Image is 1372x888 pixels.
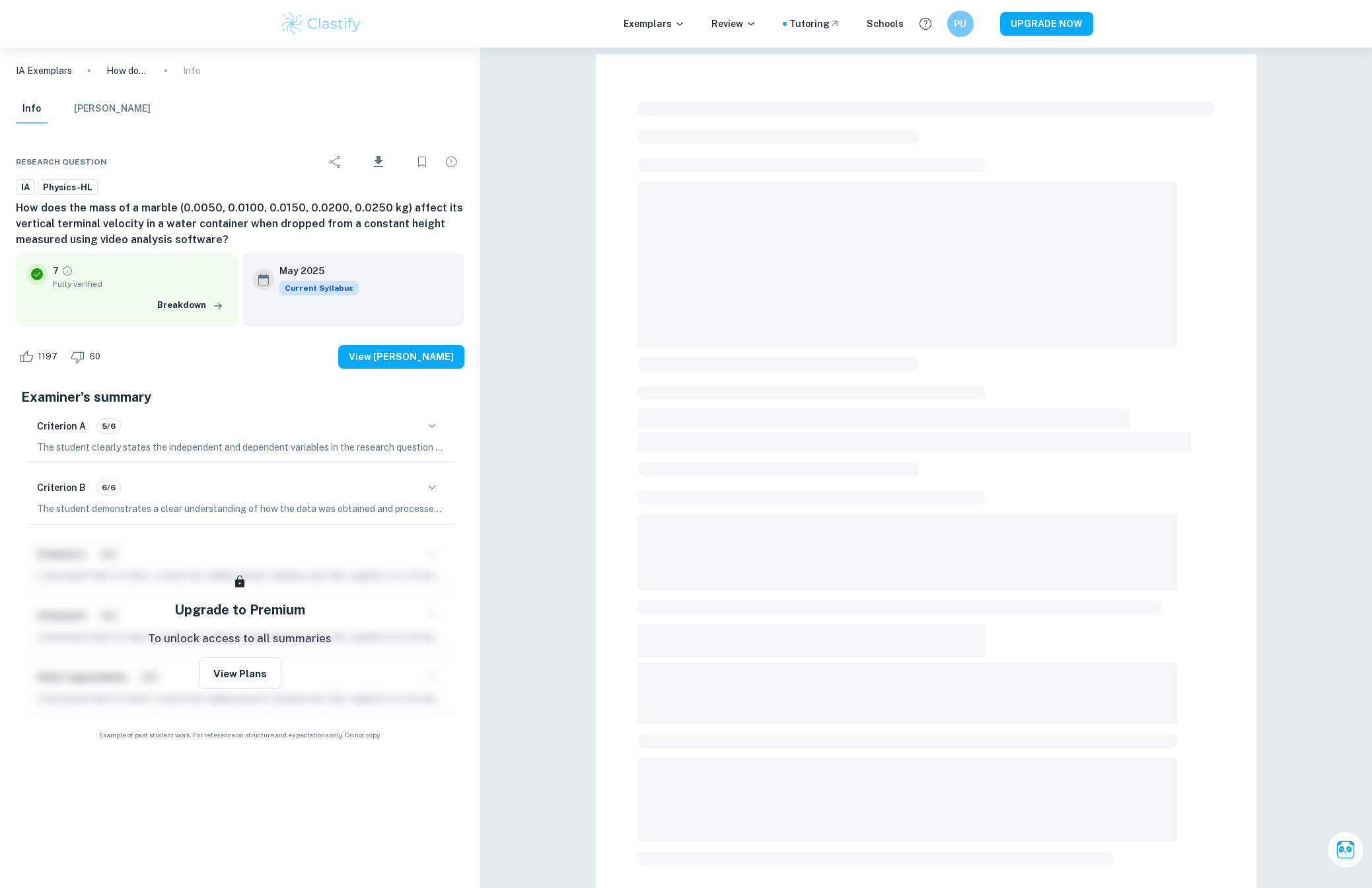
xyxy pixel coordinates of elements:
h6: How does the mass of a marble (0.0050, 0.0100, 0.0150, 0.0200, 0.0250 kg) affect its vertical ter... [16,200,464,248]
a: IA [16,179,35,196]
span: Example of past student work. For reference on structure and expectations only. Do not copy. [16,730,464,740]
span: Research question [16,156,107,168]
p: How does the mass of a marble (0.0050, 0.0100, 0.0150, 0.0200, 0.0250 kg) affect its vertical ter... [106,63,149,78]
button: PU [947,11,974,37]
span: Current Syllabus [279,281,359,295]
a: Grade fully verified [61,265,73,277]
span: 6/6 [97,482,120,494]
div: Bookmark [409,149,435,175]
button: [PERSON_NAME] [74,94,151,124]
div: Report issue [438,149,464,175]
p: To unlock access to all summaries [148,630,332,647]
h6: Criterion B [37,480,86,495]
button: Breakdown [154,295,227,315]
p: Info [183,63,201,78]
button: View [PERSON_NAME] [338,345,464,369]
span: IA [17,181,34,194]
p: The student clearly states the independent and dependent variables in the research question but t... [37,440,443,455]
p: Review [711,17,756,31]
a: Tutoring [789,17,840,31]
a: Physics-HL [38,179,98,196]
p: Exemplars [624,17,685,31]
h6: PU [953,17,968,31]
p: The student demonstrates a clear understanding of how the data was obtained and processed, as eac... [37,501,443,516]
h6: May 2025 [279,264,348,278]
a: Schools [867,17,904,31]
span: Fully verified [53,278,227,290]
div: Share [322,149,349,175]
h6: Criterion A [37,419,86,433]
div: Like [16,346,65,367]
a: IA Exemplars [16,63,72,78]
div: Dislike [67,346,108,367]
div: This exemplar is based on the current syllabus. Feel free to refer to it for inspiration/ideas wh... [279,281,359,295]
button: UPGRADE NOW [1000,12,1093,36]
button: Ask Clai [1327,831,1364,868]
h5: Examiner's summary [21,387,459,407]
div: Download [351,145,406,179]
img: Clastify logo [279,11,363,37]
button: Help and Feedback [914,13,937,35]
h5: Upgrade to Premium [174,600,305,620]
span: 5/6 [97,420,120,432]
span: 60 [82,350,108,363]
button: Info [16,94,48,124]
span: Physics-HL [38,181,97,194]
button: View Plans [199,657,281,689]
span: 1197 [30,350,65,363]
p: 7 [53,264,59,278]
